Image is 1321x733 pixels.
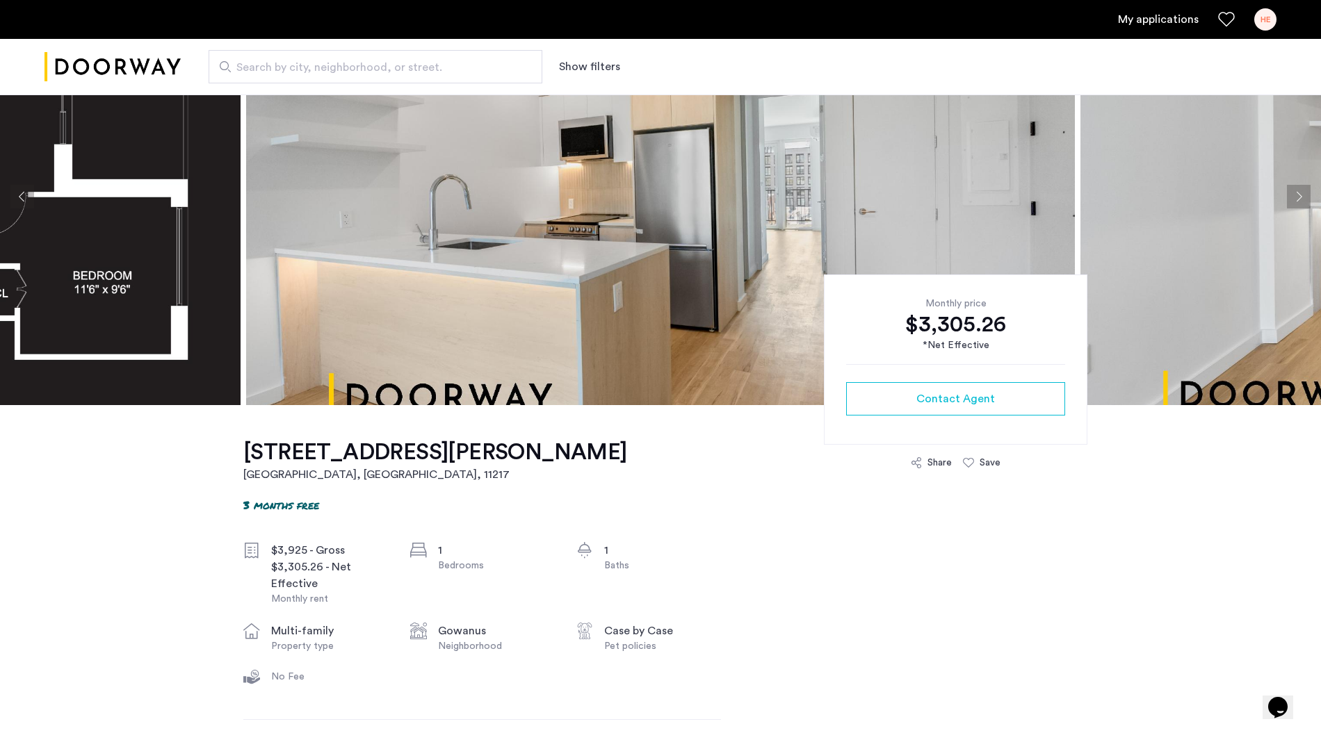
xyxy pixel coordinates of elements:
[209,50,542,83] input: Apartment Search
[559,58,620,75] button: Show or hide filters
[1118,11,1199,28] a: My application
[271,670,388,684] div: No Fee
[271,623,388,639] div: multi-family
[10,185,34,208] button: Previous apartment
[604,639,721,653] div: Pet policies
[438,639,555,653] div: Neighborhood
[44,41,181,93] a: Cazamio logo
[1218,11,1235,28] a: Favorites
[271,542,388,559] div: $3,925 - Gross
[438,542,555,559] div: 1
[604,623,721,639] div: Case by Case
[846,338,1065,353] div: *Net Effective
[1254,8,1277,31] div: HE
[846,382,1065,415] button: button
[243,497,319,513] p: 3 months free
[438,559,555,573] div: Bedrooms
[1263,677,1307,719] iframe: chat widget
[243,466,627,483] h2: [GEOGRAPHIC_DATA], [GEOGRAPHIC_DATA] , 11217
[243,438,627,466] h1: [STREET_ADDRESS][PERSON_NAME]
[271,559,388,592] div: $3,305.26 - Net Effective
[846,311,1065,338] div: $3,305.26
[44,41,181,93] img: logo
[271,592,388,606] div: Monthly rent
[243,438,627,483] a: [STREET_ADDRESS][PERSON_NAME][GEOGRAPHIC_DATA], [GEOGRAPHIC_DATA], 11217
[271,639,388,653] div: Property type
[438,623,555,639] div: Gowanus
[604,559,721,573] div: Baths
[916,390,995,407] span: Contact Agent
[236,59,503,76] span: Search by city, neighborhood, or street.
[927,456,952,470] div: Share
[980,456,1000,470] div: Save
[846,297,1065,311] div: Monthly price
[604,542,721,559] div: 1
[1287,185,1311,208] button: Next apartment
